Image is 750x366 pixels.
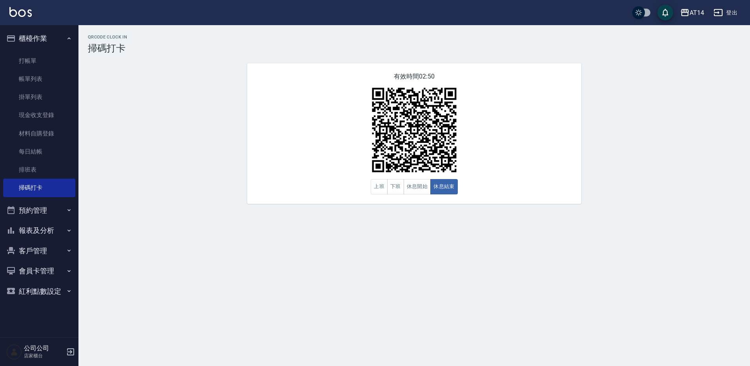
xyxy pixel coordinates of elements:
[88,35,741,40] h2: QRcode Clock In
[3,52,75,70] a: 打帳單
[404,179,431,194] button: 休息開始
[3,70,75,88] a: 帳單列表
[3,200,75,221] button: 預約管理
[430,179,458,194] button: 休息結束
[3,106,75,124] a: 現金收支登錄
[6,344,22,360] img: Person
[24,352,64,359] p: 店家櫃台
[3,143,75,161] a: 每日結帳
[3,179,75,197] a: 掃碼打卡
[371,179,388,194] button: 上班
[657,5,673,20] button: save
[710,5,741,20] button: 登出
[3,28,75,49] button: 櫃檯作業
[387,179,404,194] button: 下班
[247,63,581,204] div: 有效時間 02:50
[677,5,707,21] button: AT14
[3,88,75,106] a: 掛單列表
[690,8,704,18] div: AT14
[3,124,75,143] a: 材料自購登錄
[9,7,32,17] img: Logo
[88,43,741,54] h3: 掃碼打卡
[3,281,75,302] button: 紅利點數設定
[3,241,75,261] button: 客戶管理
[3,261,75,281] button: 會員卡管理
[3,220,75,241] button: 報表及分析
[24,344,64,352] h5: 公司公司
[3,161,75,179] a: 排班表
